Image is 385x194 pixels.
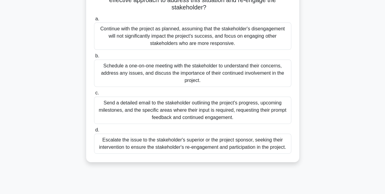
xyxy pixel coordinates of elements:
[95,90,99,95] span: c.
[94,22,291,50] div: Continue with the project as planned, assuming that the stakeholder's disengagement will not sign...
[95,16,99,21] span: a.
[94,60,291,87] div: Schedule a one-on-one meeting with the stakeholder to understand their concerns, address any issu...
[94,134,291,154] div: Escalate the issue to the stakeholder's superior or the project sponsor, seeking their interventi...
[95,53,99,58] span: b.
[95,127,99,132] span: d.
[94,97,291,124] div: Send a detailed email to the stakeholder outlining the project's progress, upcoming milestones, a...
